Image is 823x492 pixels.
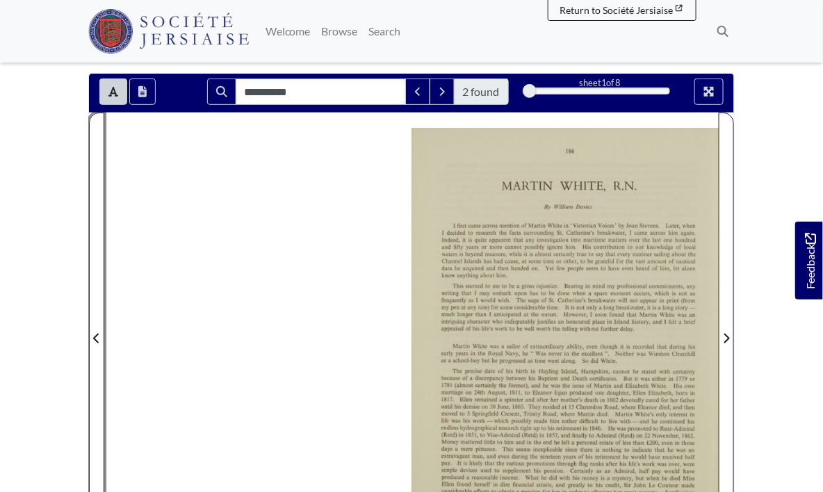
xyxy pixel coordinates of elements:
[589,291,591,296] span: a
[633,319,649,325] span: history,
[491,305,496,310] span: for
[458,313,473,318] span: longer
[478,351,484,356] span: the
[454,223,455,228] span: I
[495,326,506,331] span: work
[482,224,496,229] span: across
[619,298,626,304] span: will
[648,305,651,310] span: it
[568,265,583,271] span: people
[599,306,601,311] span: a
[510,284,514,288] span: be
[567,149,573,154] span: I66
[547,305,558,311] span: time.
[475,290,476,295] span: I
[596,313,606,318] span: soon
[500,230,505,235] span: the
[473,326,478,331] span: his
[430,79,455,105] button: Next Match
[587,345,595,350] span: even
[442,273,454,279] span: know
[476,298,478,303] span: I
[558,298,599,304] span: [PERSON_NAME]’s
[653,319,660,324] span: and
[691,292,695,297] span: as
[609,265,617,270] span: have
[514,305,543,311] span: considerable
[598,223,613,229] span: Voices
[500,305,512,311] span: some
[601,326,617,331] span: further
[530,290,537,295] span: has
[522,285,534,290] span: gross
[601,266,605,271] span: to
[626,223,665,229] span: [PERSON_NAME]
[457,273,478,279] span: anything
[587,266,596,271] span: seem
[530,345,562,350] span: extraordinary
[497,273,506,279] span: him.
[463,265,482,271] span: acquired
[453,284,462,289] span: This
[653,305,657,310] span: is
[502,179,596,193] span: [PERSON_NAME]
[530,76,670,90] div: sheet of 8
[525,245,543,250] span: possibly
[473,344,487,350] span: White
[643,238,649,243] span: the
[466,246,476,251] span: years
[553,326,559,331] span: the
[591,312,592,317] span: I
[524,313,528,318] span: at
[548,245,562,250] span: ignore
[442,245,448,249] span: and
[669,230,676,235] span: him
[544,259,552,263] span: time
[454,79,509,105] span: 2 found
[573,290,582,295] span: when
[564,351,568,356] span: in
[633,252,651,257] span: mariner
[530,252,533,256] span: is
[623,266,631,271] span: even
[525,326,533,331] span: well
[462,290,469,295] span: that
[489,238,510,244] span: apparent
[493,290,510,296] span: embark
[589,252,593,257] span: to
[651,231,665,236] span: across
[442,238,458,243] span: Indeed,
[660,312,674,318] span: White
[621,344,624,349] span: it
[577,306,582,311] span: not
[489,351,502,356] span: Royal
[468,298,473,303] span: as
[690,306,694,311] span: —
[618,253,628,258] span: every
[517,326,521,331] span: be
[88,9,249,54] img: Société Jersiaise
[480,291,489,297] span: may
[468,238,472,243] span: is
[536,351,544,356] span: Was
[636,245,642,250] span: our
[598,230,625,236] span: breakwater,
[614,179,637,193] span: R.N.
[462,306,465,311] span: at
[576,204,614,210] span: [PERSON_NAME]
[441,298,465,304] span: frequently
[630,299,636,304] span: not
[510,327,513,331] span: to
[522,223,526,229] span: of
[694,79,724,105] button: Full screen mode
[596,253,603,258] span: say
[679,320,681,325] span: a
[589,298,615,304] span: breakwater
[581,259,585,264] span: to
[541,291,545,296] span: to
[649,284,681,289] span: commitments,
[405,79,430,105] button: Previous Match
[572,351,578,356] span: the
[531,350,532,354] span: “
[494,313,520,318] span: anticipated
